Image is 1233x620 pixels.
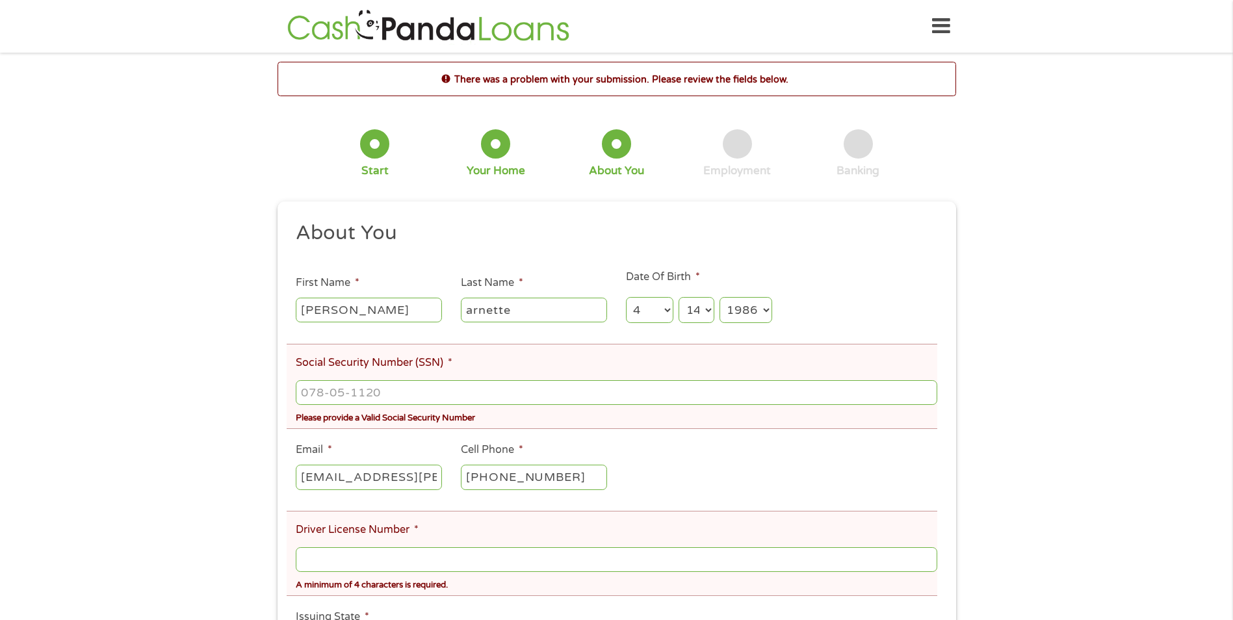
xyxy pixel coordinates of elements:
[296,443,332,457] label: Email
[278,72,955,86] h2: There was a problem with your submission. Please review the fields below.
[703,164,771,178] div: Employment
[626,270,700,284] label: Date Of Birth
[296,220,928,246] h2: About You
[296,298,442,322] input: John
[296,465,442,489] input: john@gmail.com
[589,164,644,178] div: About You
[296,575,937,592] div: A minimum of 4 characters is required.
[296,276,359,290] label: First Name
[461,443,523,457] label: Cell Phone
[461,276,523,290] label: Last Name
[296,407,937,425] div: Please provide a Valid Social Security Number
[283,8,573,45] img: GetLoanNow Logo
[296,356,452,370] label: Social Security Number (SSN)
[361,164,389,178] div: Start
[296,380,937,405] input: 078-05-1120
[461,465,607,489] input: (541) 754-3010
[461,298,607,322] input: Smith
[837,164,879,178] div: Banking
[467,164,525,178] div: Your Home
[296,523,419,537] label: Driver License Number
